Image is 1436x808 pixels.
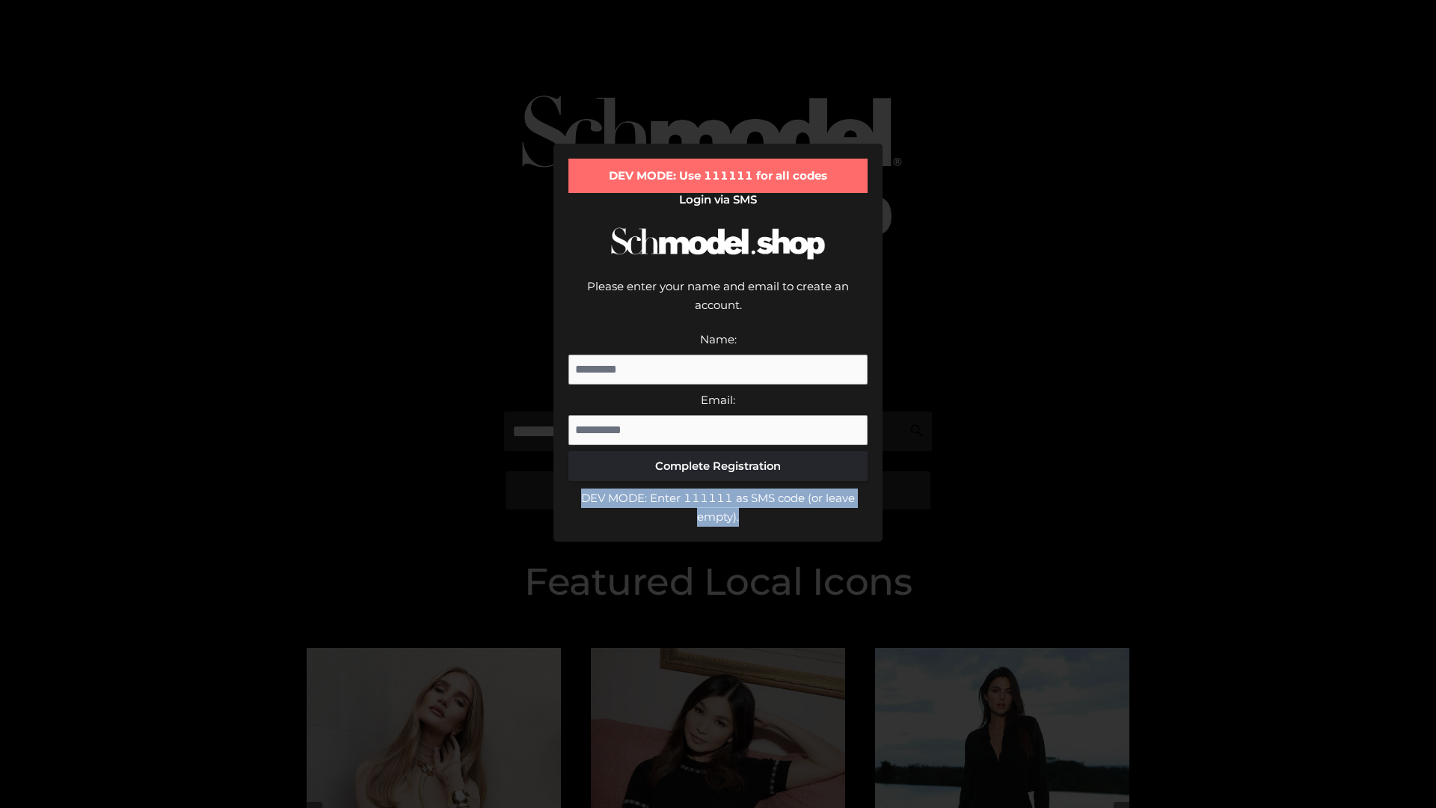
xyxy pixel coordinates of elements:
label: Name: [700,332,737,346]
div: Please enter your name and email to create an account. [568,277,868,330]
h2: Login via SMS [568,193,868,206]
img: Schmodel Logo [606,214,830,273]
div: DEV MODE: Use 111111 for all codes [568,159,868,193]
button: Complete Registration [568,451,868,481]
div: DEV MODE: Enter 111111 as SMS code (or leave empty). [568,489,868,527]
label: Email: [701,393,735,407]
